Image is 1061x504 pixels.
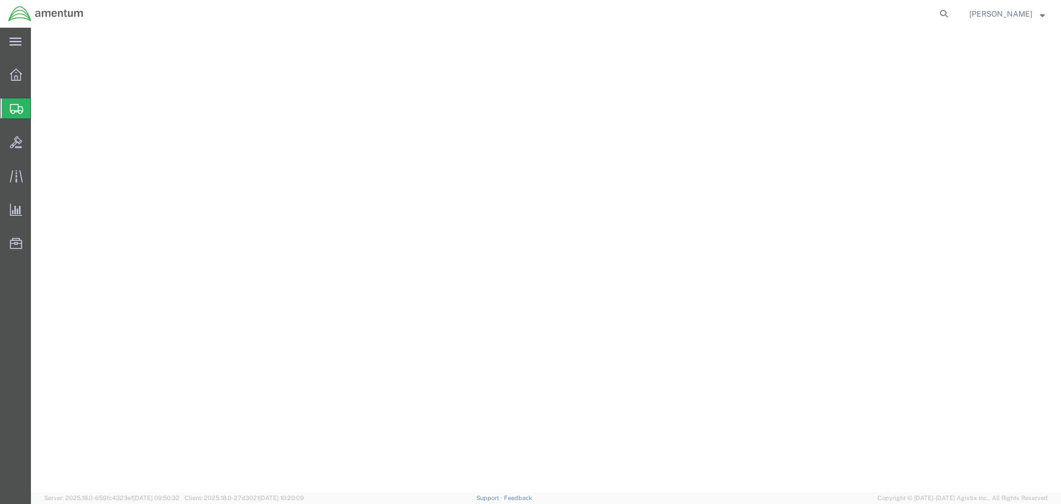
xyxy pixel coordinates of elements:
span: Nick Riddle [969,8,1032,20]
img: logo [8,6,84,22]
span: Server: 2025.18.0-659fc4323ef [44,495,180,501]
a: Feedback [504,495,532,501]
span: [DATE] 10:20:09 [259,495,304,501]
a: Support [476,495,504,501]
button: [PERSON_NAME] [969,7,1046,20]
span: Client: 2025.18.0-27d3021 [185,495,304,501]
iframe: FS Legacy Container [31,28,1061,492]
span: Copyright © [DATE]-[DATE] Agistix Inc., All Rights Reserved [878,493,1048,503]
span: [DATE] 09:50:32 [133,495,180,501]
